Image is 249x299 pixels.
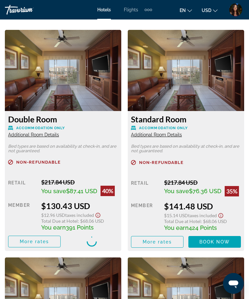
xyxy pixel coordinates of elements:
[164,201,241,211] div: $141.48 USD
[16,126,65,130] span: Accommodation Only
[223,273,244,294] iframe: Button to launch messaging window
[131,132,182,137] span: Additional Room Details
[41,201,118,211] div: $130.43 USD
[41,218,78,224] span: Total Due at Hotel
[8,179,36,196] div: Retail
[189,224,217,231] span: 424 Points
[8,236,61,247] button: More rates
[124,7,138,12] a: Flights
[199,239,230,244] span: Book now
[131,114,241,124] h3: Standard Room
[66,224,94,231] span: 391 Points
[65,212,94,218] span: Taxes included
[189,188,221,194] span: $76.36 USD
[164,213,188,218] span: $15.14 USD
[94,211,102,218] button: Show Taxes and Fees disclaimer
[41,212,65,218] span: $12.96 USD
[145,5,152,15] button: Extra navigation items
[8,144,118,153] p: Bed types are based on availability at check-in, and are not guaranteed.
[202,8,211,13] span: USD
[41,224,66,231] span: You earn
[128,30,244,111] img: f73c8936-76c8-4e73-aa10-ce920d1567d9.jpeg
[139,126,188,130] span: Accommodation Only
[164,224,189,231] span: You earn
[41,188,66,194] span: You save
[164,188,189,194] span: You save
[131,179,159,196] div: Retail
[143,239,172,244] span: More rates
[217,211,225,218] button: Show Taxes and Fees disclaimer
[41,179,118,186] div: $217.84 USD
[8,201,36,231] div: Member
[188,213,217,218] span: Taxes included
[8,132,59,137] span: Additional Room Details
[139,160,184,165] span: Non-refundable
[180,6,192,15] button: Change language
[225,186,239,196] div: 35%
[180,8,186,13] span: en
[101,186,115,196] div: 40%
[164,218,241,224] div: : $68.06 USD
[131,236,184,248] button: More rates
[202,6,218,15] button: Change currency
[20,239,49,244] span: More rates
[5,30,121,111] img: f73c8936-76c8-4e73-aa10-ce920d1567d9.jpeg
[8,114,118,124] h3: Double Room
[16,160,61,164] span: Non-refundable
[164,218,201,224] span: Total Due at Hotel
[227,3,244,17] button: User Menu
[131,201,159,231] div: Member
[229,3,242,16] img: 2Q==
[164,179,241,186] div: $217.84 USD
[41,218,118,224] div: : $68.06 USD
[97,7,111,12] a: Hotels
[131,144,241,153] p: Bed types are based on availability at check-in, and are not guaranteed.
[5,5,53,15] a: Travorium
[188,236,241,248] button: Book now
[66,188,97,194] span: $87.41 USD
